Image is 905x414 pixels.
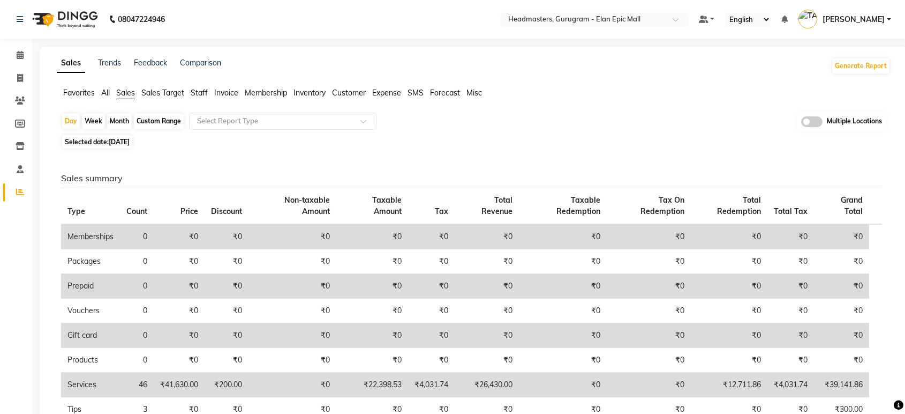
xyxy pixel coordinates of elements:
td: Packages [61,249,120,274]
td: ₹0 [767,224,814,249]
td: ₹39,141.86 [814,373,869,397]
td: ₹0 [248,348,336,373]
td: ₹0 [455,274,519,299]
td: Services [61,373,120,397]
td: 0 [120,224,154,249]
td: 0 [120,274,154,299]
span: Tax [435,206,448,216]
td: ₹0 [814,249,869,274]
span: SMS [408,88,424,98]
td: ₹0 [154,224,205,249]
td: ₹0 [607,299,691,323]
span: Price [180,206,198,216]
td: ₹0 [455,299,519,323]
td: Prepaid [61,274,120,299]
span: Staff [191,88,208,98]
td: Products [61,348,120,373]
td: 0 [120,348,154,373]
button: Generate Report [832,58,889,73]
td: ₹0 [519,224,607,249]
span: Customer [332,88,366,98]
img: TANIA [798,10,817,28]
a: Comparison [180,58,221,68]
td: ₹0 [205,224,248,249]
td: ₹0 [248,249,336,274]
td: ₹0 [519,274,607,299]
td: Memberships [61,224,120,249]
td: 46 [120,373,154,397]
td: ₹0 [336,299,408,323]
a: Sales [57,54,85,73]
td: ₹0 [607,348,691,373]
td: ₹0 [248,323,336,348]
td: ₹0 [607,224,691,249]
td: ₹0 [248,224,336,249]
td: ₹0 [336,249,408,274]
span: Total Tax [774,206,808,216]
td: ₹4,031.74 [767,373,814,397]
td: ₹0 [154,299,205,323]
span: Expense [372,88,401,98]
td: ₹0 [767,323,814,348]
td: ₹0 [519,299,607,323]
td: ₹0 [408,249,455,274]
td: ₹0 [455,323,519,348]
td: ₹0 [519,348,607,373]
span: Tax On Redemption [640,195,684,216]
a: Feedback [134,58,167,68]
span: Favorites [63,88,95,98]
td: Gift card [61,323,120,348]
span: Multiple Locations [827,116,882,127]
td: ₹0 [814,323,869,348]
td: ₹0 [767,274,814,299]
td: ₹0 [248,299,336,323]
td: ₹0 [691,323,767,348]
span: Grand Total [841,195,863,216]
td: ₹0 [691,348,767,373]
td: ₹0 [607,274,691,299]
td: ₹0 [408,299,455,323]
td: ₹0 [691,299,767,323]
td: ₹0 [408,224,455,249]
span: Invoice [214,88,238,98]
td: ₹200.00 [205,373,248,397]
td: ₹0 [408,274,455,299]
span: Type [67,206,85,216]
td: ₹0 [154,323,205,348]
td: ₹0 [205,274,248,299]
div: Month [107,114,132,129]
td: 0 [120,299,154,323]
span: Inventory [293,88,326,98]
td: ₹0 [607,373,691,397]
td: ₹0 [814,224,869,249]
td: ₹0 [205,348,248,373]
td: ₹0 [248,373,336,397]
td: ₹0 [408,323,455,348]
span: Discount [211,206,242,216]
td: ₹0 [455,249,519,274]
span: Taxable Amount [372,195,402,216]
span: Selected date: [62,135,132,149]
span: All [101,88,110,98]
span: Taxable Redemption [556,195,600,216]
td: ₹0 [336,348,408,373]
img: logo [27,4,101,34]
td: ₹0 [814,299,869,323]
td: ₹0 [154,249,205,274]
td: ₹0 [519,373,607,397]
td: ₹0 [519,323,607,348]
h6: Sales summary [61,173,882,183]
td: ₹4,031.74 [408,373,455,397]
span: Total Revenue [481,195,512,216]
td: ₹0 [248,274,336,299]
span: Sales Target [141,88,184,98]
span: Misc [466,88,482,98]
b: 08047224946 [118,4,165,34]
td: ₹0 [455,224,519,249]
td: ₹0 [205,299,248,323]
td: ₹41,630.00 [154,373,205,397]
td: ₹0 [691,249,767,274]
td: ₹22,398.53 [336,373,408,397]
td: ₹0 [607,323,691,348]
td: ₹0 [767,249,814,274]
